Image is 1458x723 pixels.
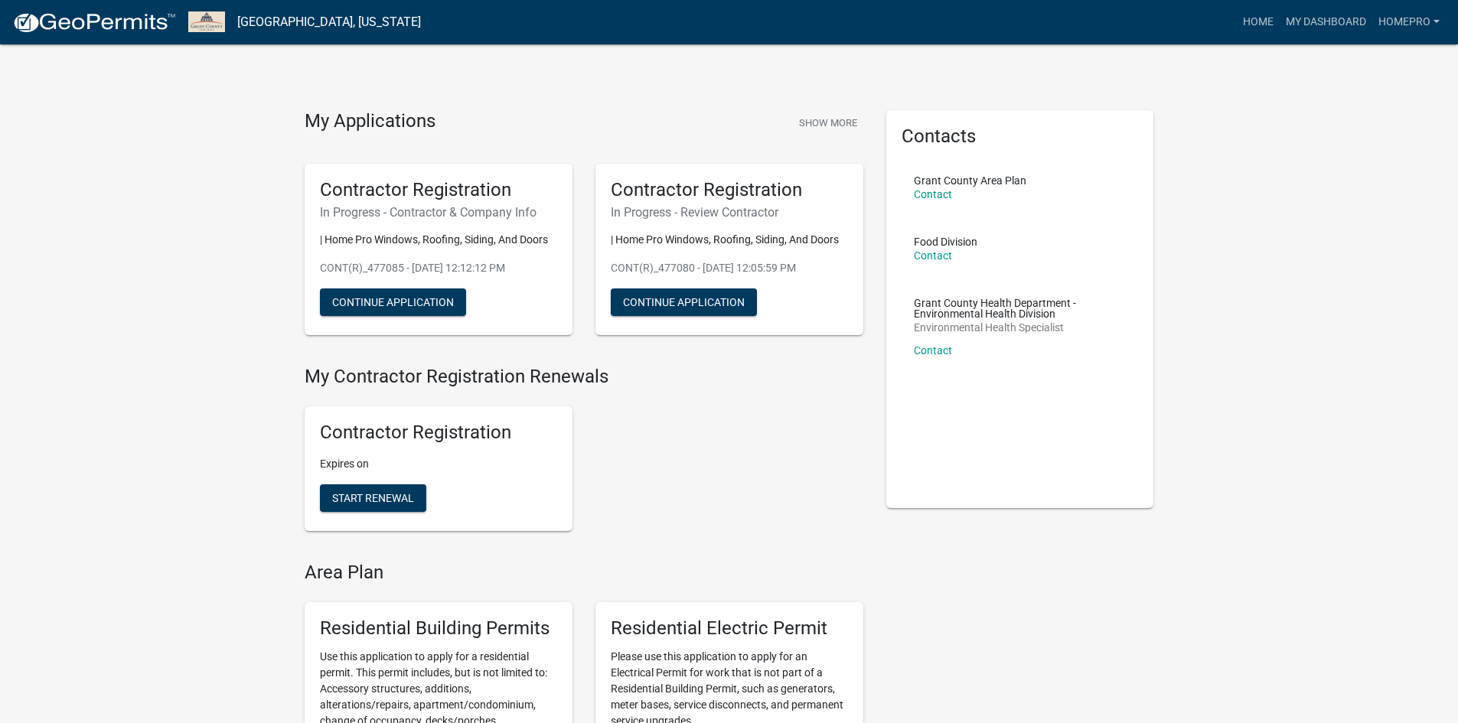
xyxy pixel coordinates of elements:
a: Home [1237,8,1280,37]
p: CONT(R)_477085 - [DATE] 12:12:12 PM [320,260,557,276]
h6: In Progress - Contractor & Company Info [320,205,557,220]
h5: Contractor Registration [320,422,557,444]
h5: Contacts [902,125,1139,148]
span: Start Renewal [332,492,414,504]
h4: My Contractor Registration Renewals [305,366,863,388]
wm-registration-list-section: My Contractor Registration Renewals [305,366,863,543]
a: HomePro [1372,8,1446,37]
p: Grant County Health Department - Environmental Health Division [914,298,1127,319]
a: Contact [914,188,952,200]
h5: Contractor Registration [611,179,848,201]
button: Start Renewal [320,484,426,512]
p: | Home Pro Windows, Roofing, Siding, And Doors [320,232,557,248]
p: | Home Pro Windows, Roofing, Siding, And Doors [611,232,848,248]
img: Grant County, Indiana [188,11,225,32]
h5: Residential Electric Permit [611,617,848,640]
p: Food Division [914,236,977,247]
button: Continue Application [320,288,466,316]
a: Contact [914,249,952,262]
button: Show More [793,110,863,135]
h4: My Applications [305,110,435,133]
p: Grant County Area Plan [914,175,1026,186]
p: Expires on [320,456,557,472]
a: My Dashboard [1280,8,1372,37]
p: CONT(R)_477080 - [DATE] 12:05:59 PM [611,260,848,276]
p: Environmental Health Specialist [914,322,1127,333]
h4: Area Plan [305,562,863,584]
a: [GEOGRAPHIC_DATA], [US_STATE] [237,9,421,35]
h5: Contractor Registration [320,179,557,201]
h6: In Progress - Review Contractor [611,205,848,220]
h5: Residential Building Permits [320,617,557,640]
button: Continue Application [611,288,757,316]
a: Contact [914,344,952,357]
